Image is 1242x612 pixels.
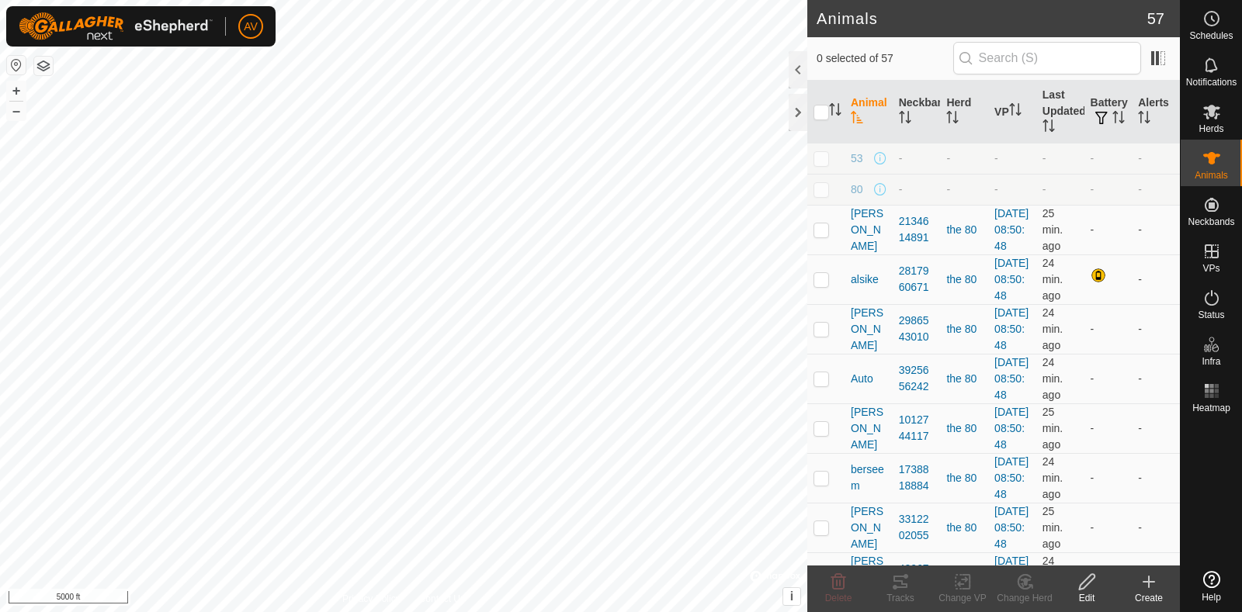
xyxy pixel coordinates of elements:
a: [DATE] 08:50:48 [994,406,1029,451]
span: Animals [1195,171,1228,180]
p-sorticon: Activate to sort [1043,122,1055,134]
span: Delete [825,593,852,603]
div: the 80 [946,222,982,238]
th: Battery [1084,81,1133,143]
div: 3925656242 [899,362,935,395]
div: Create [1118,591,1180,605]
div: 2817960671 [899,263,935,296]
a: [DATE] 08:50:48 [994,207,1029,252]
a: Contact Us [419,592,465,606]
p-sorticon: Activate to sort [1009,105,1022,118]
span: i [790,590,793,603]
span: 80 [851,182,863,198]
div: 2986543010 [899,313,935,345]
img: Gallagher Logo [19,12,213,40]
span: [PERSON_NAME] [851,305,886,354]
div: Change Herd [994,591,1056,605]
div: 4206704896 [899,561,935,593]
span: 53 [851,150,863,167]
div: - [946,182,982,198]
span: Auto [851,371,873,387]
div: the 80 [946,321,982,337]
td: - [1132,304,1180,354]
td: - [1084,205,1133,254]
span: Schedules [1189,31,1233,40]
span: - [1043,152,1046,164]
div: - [899,150,935,167]
td: - [1132,503,1180,552]
td: - [1132,205,1180,254]
span: [PERSON_NAME] [851,206,886,254]
span: Status [1198,310,1224,320]
th: Animal [845,81,893,143]
th: Alerts [1132,81,1180,143]
td: - [1084,403,1133,453]
div: 1012744117 [899,412,935,444]
input: Search (S) [953,42,1141,74]
div: 1738818884 [899,462,935,494]
div: 2134614891 [899,213,935,246]
div: Change VP [931,591,994,605]
span: Neckbands [1188,217,1234,226]
span: Infra [1202,357,1220,366]
span: AV [244,19,258,35]
th: Neckband [893,81,941,143]
td: - [1084,453,1133,503]
div: Edit [1056,591,1118,605]
a: Privacy Policy [342,592,401,606]
a: [DATE] 08:50:48 [994,257,1029,302]
button: + [7,81,26,100]
span: - [1043,183,1046,195]
button: Map Layers [34,57,53,75]
span: 57 [1147,7,1164,30]
span: Help [1202,593,1221,602]
a: Help [1181,565,1242,608]
div: the 80 [946,520,982,536]
p-sorticon: Activate to sort [899,113,911,126]
span: Sep 27, 2025, 4:07 PM [1043,207,1063,252]
p-sorticon: Activate to sort [1112,113,1125,126]
span: berseem [851,462,886,494]
td: - [1084,354,1133,403]
a: [DATE] 08:50:48 [994,455,1029,500]
div: the 80 [946,470,982,486]
div: Tracks [869,591,931,605]
span: [PERSON_NAME] [851,503,886,552]
th: Herd [940,81,988,143]
app-display-virtual-paddock-transition: - [994,183,998,195]
a: [DATE] 08:50:48 [994,555,1029,600]
td: - [1084,503,1133,552]
span: 0 selected of 57 [817,50,953,67]
a: [DATE] 08:50:48 [994,306,1029,351]
span: Sep 27, 2025, 4:07 PM [1043,505,1063,550]
span: VPs [1202,264,1219,273]
button: – [7,102,26,120]
a: [DATE] 08:50:48 [994,356,1029,401]
button: i [783,588,800,605]
span: Sep 27, 2025, 4:08 PM [1043,555,1063,600]
td: - [1132,354,1180,403]
div: - [899,182,935,198]
p-sorticon: Activate to sort [851,113,863,126]
span: alsike [851,271,879,288]
app-display-virtual-paddock-transition: - [994,152,998,164]
td: - [1084,143,1133,174]
span: [PERSON_NAME] [851,404,886,453]
td: - [1132,453,1180,503]
span: Sep 27, 2025, 4:07 PM [1043,406,1063,451]
td: - [1132,143,1180,174]
span: Sep 27, 2025, 4:08 PM [1043,356,1063,401]
div: the 80 [946,371,982,387]
td: - [1132,254,1180,304]
span: Heatmap [1192,403,1230,413]
td: - [1084,304,1133,354]
td: - [1132,552,1180,602]
span: Notifications [1186,78,1237,87]
div: the 80 [946,271,982,288]
div: 3312202055 [899,511,935,544]
a: [DATE] 08:50:48 [994,505,1029,550]
span: Sep 27, 2025, 4:08 PM [1043,306,1063,351]
span: Sep 27, 2025, 4:08 PM [1043,455,1063,500]
p-sorticon: Activate to sort [1138,113,1150,126]
td: - [1132,174,1180,205]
